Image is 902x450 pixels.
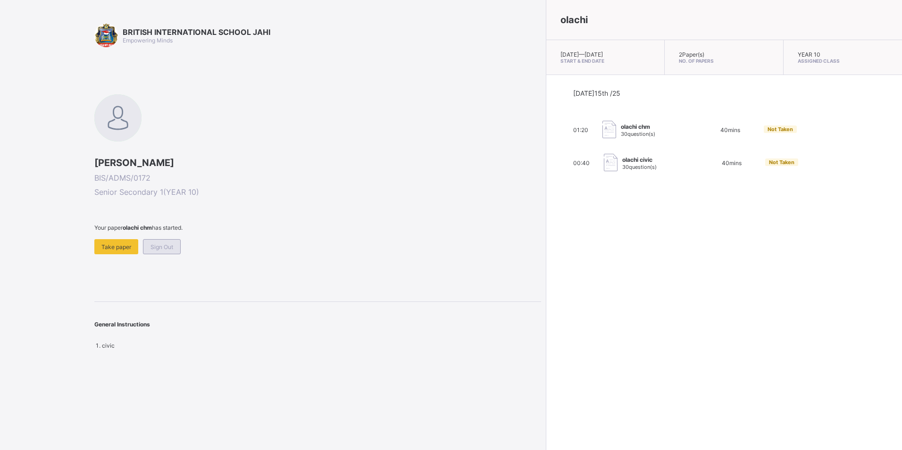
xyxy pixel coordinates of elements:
img: take_paper.cd97e1aca70de81545fe8e300f84619e.svg [604,154,618,171]
span: No. of Papers [679,58,768,64]
b: olachi chm [123,224,152,231]
span: olachi civic [622,156,657,163]
span: Start & End Date [560,58,650,64]
span: 30 question(s) [622,164,657,170]
span: YEAR 10 [798,51,820,58]
span: General Instructions [94,321,150,328]
span: Not Taken [769,159,794,166]
img: take_paper.cd97e1aca70de81545fe8e300f84619e.svg [602,121,616,138]
span: 01:20 [573,126,588,133]
span: Empowering Minds [123,37,173,44]
span: 40 mins [720,126,740,133]
span: 00:40 [573,159,590,167]
span: Assigned Class [798,58,888,64]
span: [PERSON_NAME] [94,157,541,168]
span: BIS/ADMS/0172 [94,173,541,183]
span: olachi [560,14,588,25]
span: olachi chm [621,123,655,130]
span: Not Taken [768,126,793,133]
span: 2 Paper(s) [679,51,704,58]
span: [DATE] — [DATE] [560,51,603,58]
span: [DATE] 15th /25 [573,89,620,97]
span: civic [102,342,115,349]
span: BRITISH INTERNATIONAL SCHOOL JAHI [123,27,270,37]
span: Sign Out [150,243,173,250]
span: Your paper has started. [94,224,541,231]
span: Take paper [101,243,131,250]
span: 30 question(s) [621,131,655,137]
span: Senior Secondary 1 ( YEAR 10 ) [94,187,541,197]
span: 40 mins [722,159,742,167]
